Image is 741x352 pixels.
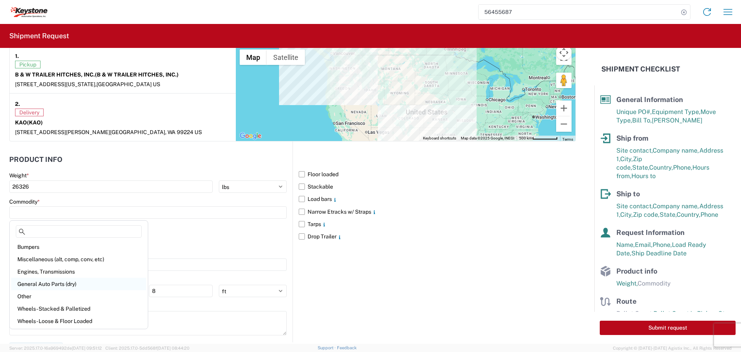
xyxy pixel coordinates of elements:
[15,81,96,87] span: [STREET_ADDRESS][US_STATE],
[616,228,685,236] span: Request Information
[299,168,576,180] label: Floor loaded
[616,280,638,287] span: Weight,
[653,202,699,210] span: Company name,
[633,211,660,218] span: Zip code,
[562,137,573,141] a: Terms
[299,206,576,218] label: Narrow Etracks w/ Straps
[616,190,640,198] span: Ship to
[299,218,576,230] label: Tarps
[638,280,671,287] span: Commodity
[15,61,41,68] span: Pickup
[9,172,29,179] label: Weight
[96,81,160,87] span: [GEOGRAPHIC_DATA] US
[620,155,633,163] span: City,
[15,99,20,109] strong: 2.
[517,136,560,141] button: Map Scale: 500 km per 62 pixels
[11,265,146,278] div: Engines, Transmissions
[479,5,678,19] input: Shipment, tracking or reference number
[616,95,683,104] span: General Information
[616,147,653,154] span: Site contact,
[616,267,657,275] span: Product info
[616,310,653,317] span: Pallet Count,
[461,136,514,140] span: Map data ©2025 Google, INEGI
[11,253,146,265] div: Miscellaneous (alt, comp, conv, etc)
[653,147,699,154] span: Company name,
[15,109,44,116] span: Delivery
[632,117,652,124] span: Bill To,
[15,119,43,126] strong: KAO
[267,49,305,65] button: Show satellite imagery
[11,315,146,327] div: Wheels - Loose & Floor Loaded
[72,346,102,350] span: [DATE] 09:51:12
[11,290,146,303] div: Other
[318,345,337,350] a: Support
[15,51,19,61] strong: 1.
[299,193,576,205] label: Load bars
[556,100,572,116] button: Zoom in
[700,211,718,218] span: Phone
[601,65,680,74] h2: Shipment Checklist
[9,31,69,41] h2: Shipment Request
[556,73,572,88] button: Drag Pegman onto the map to open Street View
[95,71,179,78] span: (B & W TRAILER HITCHES, INC.)
[149,285,213,297] input: H
[9,198,40,205] label: Commodity
[616,134,648,142] span: Ship from
[238,131,263,141] img: Google
[660,211,677,218] span: State,
[519,136,532,140] span: 500 km
[600,321,736,335] button: Submit request
[616,108,652,116] span: Unique PO#,
[652,117,702,124] span: [PERSON_NAME]
[635,241,653,248] span: Email,
[299,180,576,193] label: Stackable
[677,211,700,218] span: Country,
[15,129,110,135] span: [STREET_ADDRESS][PERSON_NAME]
[652,108,700,116] span: Equipment Type,
[616,241,635,248] span: Name,
[11,303,146,315] div: Wheels - Stacked & Palletized
[157,346,189,350] span: [DATE] 08:44:20
[631,250,687,257] span: Ship Deadline Date
[238,131,263,141] a: Open this area in Google Maps (opens a new window)
[240,49,267,65] button: Show street map
[556,116,572,132] button: Zoom out
[299,230,576,243] label: Drop Trailer
[556,45,572,60] button: Map camera controls
[616,297,636,305] span: Route
[337,345,357,350] a: Feedback
[631,172,656,180] span: Hours to
[673,164,692,171] span: Phone,
[616,310,735,326] span: Pallet Count in Pickup Stops equals Pallet Count in delivery stops
[105,346,189,350] span: Client: 2025.17.0-5dd568f
[27,119,43,126] span: (KAO)
[653,241,672,248] span: Phone,
[110,129,202,135] span: [GEOGRAPHIC_DATA], WA 99224 US
[649,164,673,171] span: Country,
[632,164,649,171] span: State,
[620,211,633,218] span: City,
[11,241,146,253] div: Bumpers
[9,156,63,163] h2: Product Info
[613,345,732,352] span: Copyright © [DATE]-[DATE] Agistix Inc., All Rights Reserved
[9,346,102,350] span: Server: 2025.17.0-16a969492de
[11,278,146,290] div: General Auto Parts (dry)
[15,71,179,78] strong: B & W TRAILER HITCHES, INC.
[616,202,653,210] span: Site contact,
[423,136,456,141] button: Keyboard shortcuts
